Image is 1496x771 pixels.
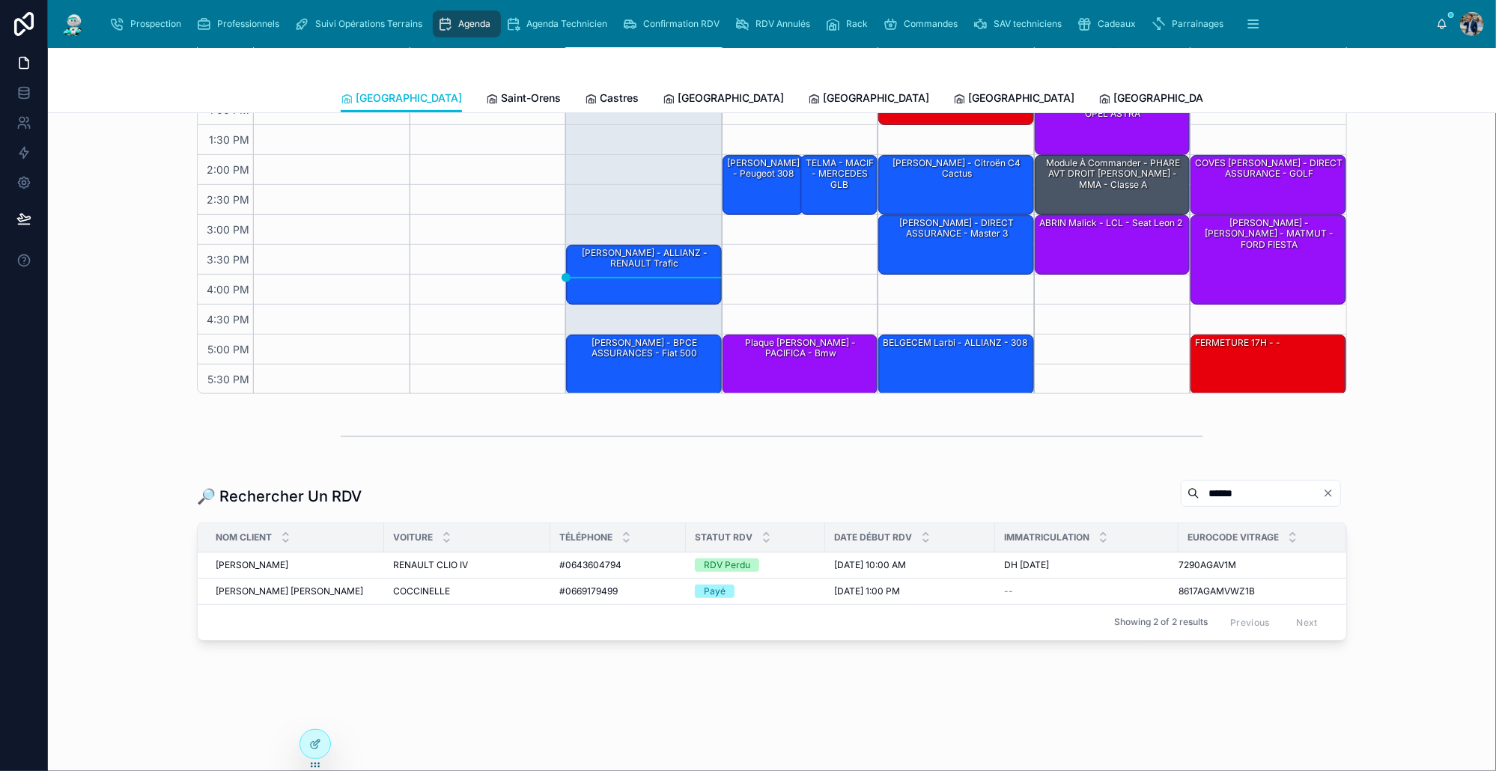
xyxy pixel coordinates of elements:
span: Eurocode Vitrage [1188,531,1279,543]
div: Module à commander - PHARE AVT DROIT [PERSON_NAME] - MMA - classe A [1036,156,1190,214]
span: Agenda Technicien [526,18,607,30]
span: Suivi Opérations Terrains [315,18,422,30]
a: [DATE] 1:00 PM [834,585,986,597]
button: Clear [1322,487,1340,499]
a: RDV Perdu [695,558,816,572]
span: Nom Client [216,531,272,543]
a: 7290AGAV1M [1179,559,1328,571]
span: Commandes [904,18,958,30]
span: 2:00 PM [203,163,253,176]
a: Castres [585,85,639,115]
span: #0643604794 [559,559,621,571]
div: TELMA - MACIF - MERCEDES GLB [801,156,878,214]
div: COVES [PERSON_NAME] - DIRECT ASSURANCE - GOLF [1194,156,1345,181]
span: Castres [600,91,639,106]
div: FERMETURE 17H - - [1191,335,1346,394]
span: Professionnels [217,18,279,30]
a: SAV techniciens [968,10,1072,37]
a: Agenda Technicien [501,10,618,37]
a: [GEOGRAPHIC_DATA] [663,85,784,115]
div: [PERSON_NAME] - ALLIANZ - RENAULT Trafic [569,246,720,271]
span: 3:00 PM [203,223,253,236]
a: Parrainages [1146,10,1234,37]
span: Prospection [130,18,181,30]
a: Rack [821,10,878,37]
span: Date Début RDV [834,531,912,543]
span: SAV techniciens [994,18,1062,30]
span: 1:00 PM [205,103,253,116]
div: BELGECEM Larbi - ALLIANZ - 308 [879,335,1033,394]
span: 7290AGAV1M [1179,559,1236,571]
img: App logo [60,12,87,36]
span: Téléphone [559,531,612,543]
a: COCCINELLE [393,585,541,597]
div: TOULOUSE GERALDE - ACM - OPEL ASTRA [1036,96,1190,154]
div: COVES [PERSON_NAME] - DIRECT ASSURANCE - GOLF [1191,156,1346,214]
a: Cadeaux [1072,10,1146,37]
a: Payé [695,585,816,598]
a: #0669179499 [559,585,677,597]
a: [PERSON_NAME] [216,559,375,571]
span: Statut RDV [695,531,752,543]
span: RENAULT CLIO IV [393,559,468,571]
div: Payé [704,585,726,598]
span: Parrainages [1172,18,1223,30]
div: Plaque [PERSON_NAME] - PACIFICA - Bmw [726,336,877,361]
a: Saint-Orens [486,85,561,115]
span: [GEOGRAPHIC_DATA] [678,91,784,106]
a: Agenda [433,10,501,37]
a: 8617AGAMVWZ1B [1179,585,1328,597]
div: [PERSON_NAME] - Peugeot 308 [726,156,802,181]
span: Cadeaux [1098,18,1136,30]
a: Confirmation RDV [618,10,730,37]
a: Suivi Opérations Terrains [290,10,433,37]
span: RDV Annulés [755,18,810,30]
div: Module à commander - PHARE AVT DROIT [PERSON_NAME] - MMA - classe A [1038,156,1189,192]
div: ABRIN Malick - LCL - Seat leon 2 [1038,216,1184,230]
span: Agenda [458,18,490,30]
span: Immatriculation [1004,531,1089,543]
a: [DATE] 10:00 AM [834,559,986,571]
span: 4:00 PM [203,283,253,296]
a: RDV Annulés [730,10,821,37]
span: 5:00 PM [204,343,253,356]
a: Prospection [105,10,192,37]
span: DH [DATE] [1004,559,1049,571]
a: #0643604794 [559,559,677,571]
div: Plaque [PERSON_NAME] - PACIFICA - Bmw [723,335,878,394]
div: [PERSON_NAME] - Citroën C4 cactus [879,156,1033,214]
span: 8617AGAMVWZ1B [1179,585,1255,597]
span: [DATE] 10:00 AM [834,559,906,571]
div: RDV Perdu [704,558,750,572]
div: [PERSON_NAME] - [PERSON_NAME] - MATMUT - FORD FIESTA [1194,216,1345,252]
span: 4:30 PM [203,313,253,326]
span: Confirmation RDV [643,18,720,30]
span: [GEOGRAPHIC_DATA] [1113,91,1220,106]
div: FERMETURE 17H - - [1194,336,1282,350]
a: [GEOGRAPHIC_DATA] [341,85,462,113]
div: [PERSON_NAME] - Peugeot 308 [723,156,803,214]
span: [PERSON_NAME] [PERSON_NAME] [216,585,363,597]
span: #0669179499 [559,585,618,597]
div: [PERSON_NAME] - Citroën C4 cactus [881,156,1033,181]
a: [GEOGRAPHIC_DATA] [1098,85,1220,115]
span: 1:30 PM [205,133,253,146]
div: [PERSON_NAME] - DIRECT ASSURANCE - master 3 [881,216,1033,241]
a: [GEOGRAPHIC_DATA] [808,85,929,115]
span: 3:30 PM [203,253,253,266]
div: scrollable content [99,7,1436,40]
a: DH [DATE] [1004,559,1170,571]
h1: 🔎 Rechercher Un RDV [197,486,362,507]
span: [DATE] 1:00 PM [834,585,900,597]
span: 5:30 PM [204,373,253,385]
span: Voiture [393,531,433,543]
div: ABRIN Malick - LCL - Seat leon 2 [1036,216,1190,274]
a: RENAULT CLIO IV [393,559,541,571]
span: [GEOGRAPHIC_DATA] [968,91,1074,106]
span: Rack [846,18,868,30]
div: [PERSON_NAME] - BPCE ASSURANCES - fiat 500 [569,336,720,361]
a: [GEOGRAPHIC_DATA] [953,85,1074,115]
span: Saint-Orens [501,91,561,106]
span: Showing 2 of 2 results [1114,616,1208,628]
span: COCCINELLE [393,585,450,597]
